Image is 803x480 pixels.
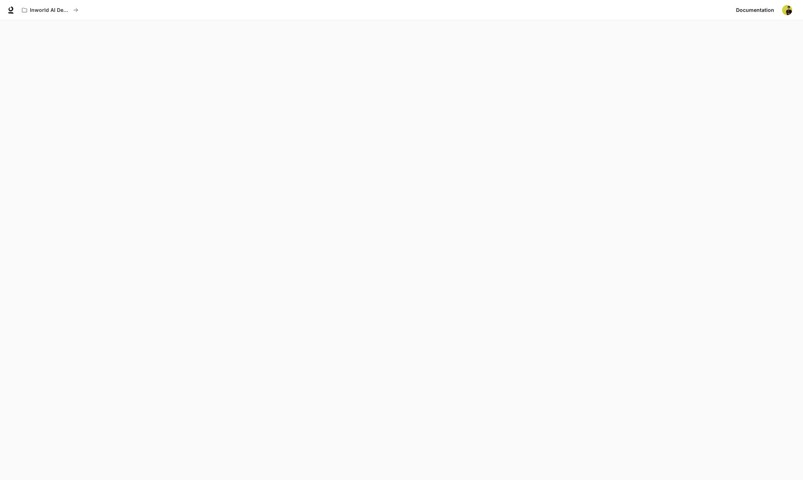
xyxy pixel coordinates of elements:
img: User avatar [782,5,792,15]
a: Documentation [733,3,777,17]
span: Documentation [736,6,774,15]
button: User avatar [780,3,794,17]
p: Inworld AI Demos [30,7,70,13]
button: All workspaces [19,3,81,17]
